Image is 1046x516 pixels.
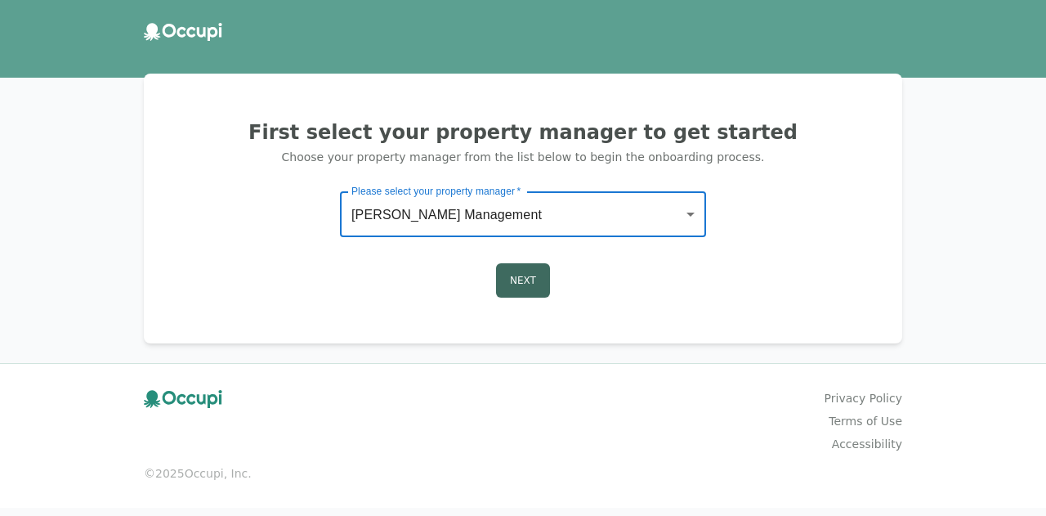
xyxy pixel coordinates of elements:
label: Please select your property manager [351,184,521,198]
a: Terms of Use [829,413,902,429]
p: Choose your property manager from the list below to begin the onboarding process. [163,149,883,165]
a: Privacy Policy [825,390,902,406]
h2: First select your property manager to get started [163,119,883,146]
small: © 2025 Occupi, Inc. [144,465,902,482]
div: [PERSON_NAME] Management [340,191,706,237]
button: Next [496,263,550,298]
a: Accessibility [832,436,902,452]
